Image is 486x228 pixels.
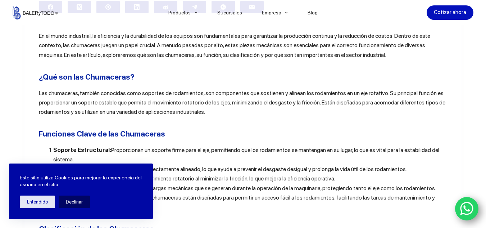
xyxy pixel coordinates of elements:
[53,165,448,174] li: Aseguran que el eje esté correctamente alineado, lo que ayuda a prevenir el desgaste desigual y p...
[39,31,448,60] p: En el mundo industrial, la eficiencia y la durabilidad de los equipos son fundamentales para gara...
[39,128,448,140] h2: Funciones Clave de las Chumaceras
[20,174,142,188] p: Este sitio utiliza Cookies para mejorar la experiencia del usuario en el sitio.
[13,6,58,19] img: Balerytodo
[53,193,448,212] li: Muchas chumaceras están diseñadas para permitir un acceso fácil a los rodamientos, facilitando la...
[39,71,448,83] h2: ¿Qué son las Chumaceras?
[53,174,448,183] li: Facilitan el movimiento rotatorio al minimizar la fricción, lo que mejora la eficiencia operativa.
[53,146,448,165] li: Proporcionan un soporte firme para el eje, permitiendo que los rodamientos se mantengan en su lug...
[455,197,479,221] a: WhatsApp
[53,184,448,193] li: Distribuyen las cargas mecánicas que se generan durante la operación de la maquinaria, protegiend...
[20,196,55,208] button: Entendido
[59,196,90,208] button: Declinar
[39,89,448,117] p: Las chumaceras, también conocidas como soportes de rodamientos, son componentes que sostienen y a...
[427,5,473,20] a: Cotizar ahora
[53,147,111,153] strong: Soporte Estructural:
